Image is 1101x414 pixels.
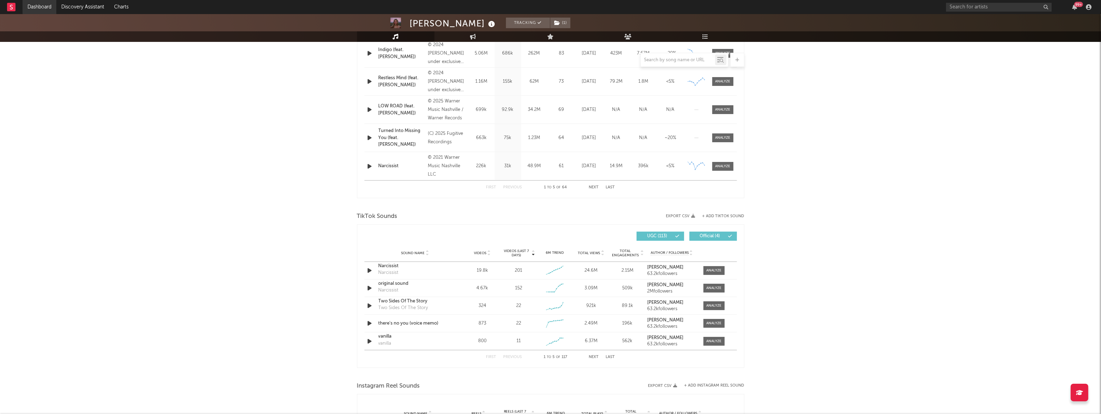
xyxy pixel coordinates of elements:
div: Narcissist [379,269,399,276]
span: Total Engagements [611,249,639,257]
div: 2.49M [575,320,607,327]
div: <5% [659,78,682,85]
div: 800 [466,338,499,345]
div: 396k [632,163,655,170]
div: © 2024 [PERSON_NAME] under exclusive license to Lockeland Springs/Atlantic Recording Corporation [428,69,466,94]
div: 2.15M [611,267,644,274]
span: of [556,186,561,189]
div: 324 [466,302,499,309]
div: N/A [632,106,655,113]
div: 873 [466,320,499,327]
div: N/A [605,106,628,113]
a: [PERSON_NAME] [647,283,696,288]
div: [DATE] [577,134,601,142]
div: vanilla [379,333,452,340]
div: 83 [549,50,574,57]
div: 19.8k [466,267,499,274]
input: Search for artists [946,3,1052,12]
div: 663k [470,134,493,142]
div: N/A [605,134,628,142]
div: 92.9k [496,106,519,113]
div: [DATE] [577,50,601,57]
strong: [PERSON_NAME] [647,283,683,287]
div: (C) 2025 Fugitive Recordings [428,130,466,146]
div: 69 [549,106,574,113]
div: 63.2k followers [647,342,696,347]
div: 89.1k [611,302,644,309]
div: 3.09M [575,285,607,292]
div: N/A [632,134,655,142]
div: N/A [659,106,682,113]
span: Official ( 4 ) [694,234,726,238]
div: ~ 20 % [659,50,682,57]
strong: [PERSON_NAME] [647,265,683,270]
div: Two Sides Of The Story [379,305,428,312]
div: 686k [496,50,519,57]
div: 921k [575,302,607,309]
strong: [PERSON_NAME] [647,300,683,305]
div: 31k [496,163,519,170]
button: Next [589,355,599,359]
div: Narcissist [379,287,399,294]
button: + Add Instagram Reel Sound [684,384,744,388]
a: Narcissist [379,263,452,270]
div: 6.37M [575,338,607,345]
span: Author / Followers [651,251,689,255]
button: UGC(113) [637,232,684,241]
div: 63.2k followers [647,307,696,312]
button: + Add TikTok Sound [695,214,744,218]
div: Narcissist [379,163,425,170]
div: 5.06M [470,50,493,57]
div: + Add Instagram Reel Sound [677,384,744,388]
div: 196k [611,320,644,327]
button: First [486,355,496,359]
a: [PERSON_NAME] [647,318,696,323]
div: 152 [515,285,522,292]
div: 423M [605,50,628,57]
div: ~ 20 % [659,134,682,142]
div: 22 [516,302,521,309]
a: original sound [379,280,452,287]
button: Tracking [506,18,550,28]
div: © 2021 Warner Music Nashville LLC [428,153,466,179]
div: 1 5 117 [536,353,575,362]
span: UGC ( 113 ) [641,234,674,238]
button: Last [606,355,615,359]
a: Turned Into Missing You (feat. [PERSON_NAME]) [379,127,425,148]
button: Previous [503,186,522,189]
div: © 2025 Warner Music Nashville / Warner Records [428,97,466,123]
span: to [547,186,551,189]
strong: [PERSON_NAME] [647,318,683,322]
span: Videos (last 7 days) [502,249,531,257]
a: Two Sides Of The Story [379,298,452,305]
div: [DATE] [577,78,601,85]
a: LOW ROAD (feat. [PERSON_NAME]) [379,103,425,117]
div: 11 [517,338,521,345]
a: [PERSON_NAME] [647,265,696,270]
div: Restless Mind (feat. [PERSON_NAME]) [379,75,425,88]
strong: [PERSON_NAME] [647,335,683,340]
div: vanilla [379,340,392,347]
div: 22 [516,320,521,327]
button: Official(4) [689,232,737,241]
div: 64 [549,134,574,142]
div: 73 [549,78,574,85]
div: 699k [470,106,493,113]
div: 1 5 64 [536,183,575,192]
div: 1.8M [632,78,655,85]
div: 48.9M [523,163,546,170]
div: 14.9M [605,163,628,170]
div: 4.67k [466,285,499,292]
button: Export CSV [648,384,677,388]
div: 75k [496,134,519,142]
div: 63.2k followers [647,271,696,276]
div: 7.67M [632,50,655,57]
button: Export CSV [666,214,695,218]
div: 262M [523,50,546,57]
span: TikTok Sounds [357,212,398,221]
span: Videos [474,251,487,255]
